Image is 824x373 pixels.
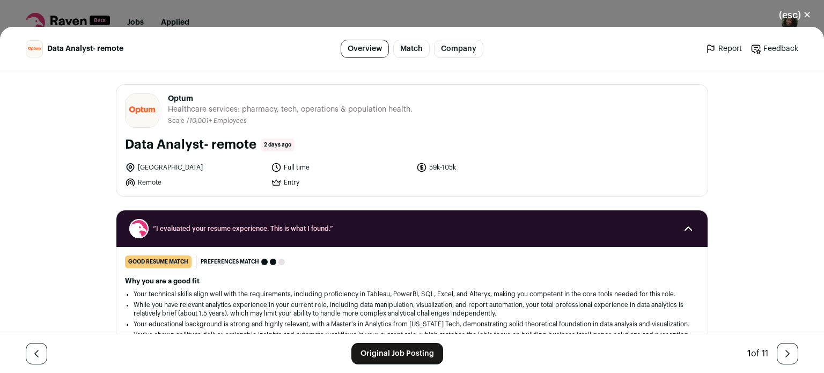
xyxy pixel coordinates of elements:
a: Original Job Posting [351,343,443,364]
li: Your technical skills align well with the requirements, including proficiency in Tableau, PowerBI... [134,290,690,298]
span: 10,001+ Employees [189,118,247,124]
img: 376ce2308abb7868d27d6bbf9139e6d572da7d7426218e43eb8ec57d9e48ff1a.jpg [26,41,42,57]
a: Feedback [751,43,798,54]
span: 2 days ago [261,138,295,151]
img: 376ce2308abb7868d27d6bbf9139e6d572da7d7426218e43eb8ec57d9e48ff1a.jpg [126,94,159,127]
li: 59k-105k [416,162,556,173]
a: Match [393,40,430,58]
h1: Data Analyst- remote [125,136,256,153]
li: While you have relevant analytics experience in your current role, including data manipulation, v... [134,301,690,318]
li: [GEOGRAPHIC_DATA] [125,162,264,173]
span: Optum [168,93,413,104]
li: Full time [271,162,410,173]
div: of 11 [747,347,768,360]
span: Data Analyst- remote [47,43,123,54]
span: Preferences match [201,257,259,267]
a: Report [705,43,742,54]
span: 1 [747,349,751,358]
span: Healthcare services: pharmacy, tech, operations & population health. [168,104,413,115]
a: Overview [341,40,389,58]
li: / [187,117,247,125]
li: Entry [271,177,410,188]
li: Your educational background is strong and highly relevant, with a Master's in Analytics from [US_... [134,320,690,328]
div: good resume match [125,255,192,268]
li: Scale [168,117,187,125]
a: Company [434,40,483,58]
span: “I evaluated your resume experience. This is what I found.” [153,224,671,233]
li: You've shown ability to deliver actionable insights and automate workflows in your current role, ... [134,331,690,348]
h2: Why you are a good fit [125,277,699,286]
button: Close modal [766,3,824,27]
li: Remote [125,177,264,188]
